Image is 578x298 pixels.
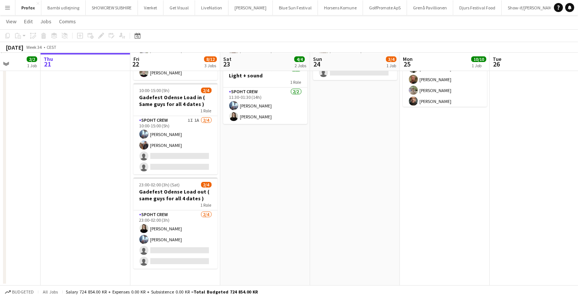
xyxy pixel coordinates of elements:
[66,289,258,295] div: Salary 724 854.00 KR + Expenses 0.00 KR + Subsistence 0.00 KR =
[492,60,501,68] span: 26
[133,83,218,174] app-job-card: 10:00-15:00 (5h)2/4Gadefest Odense Load in ( Same guys for all 4 dates )1 RoleSpoht Crew1I1A2/410...
[194,289,258,295] span: Total Budgeted 724 854.00 KR
[4,288,35,296] button: Budgeted
[201,202,212,208] span: 1 Role
[25,44,44,50] span: Week 34
[27,56,37,62] span: 2/2
[44,56,53,62] span: Thu
[204,56,217,62] span: 8/12
[223,88,307,124] app-card-role: Spoht Crew2/211:30-01:30 (14h)[PERSON_NAME][PERSON_NAME]
[27,63,37,68] div: 1 Job
[195,0,228,15] button: LiveNation
[138,0,163,15] button: Værket
[228,0,273,15] button: [PERSON_NAME]
[47,44,56,50] div: CEST
[132,60,139,68] span: 22
[201,88,212,93] span: 2/4
[223,56,232,62] span: Sat
[471,56,486,62] span: 10/10
[295,63,306,68] div: 2 Jobs
[493,56,501,62] span: Tue
[201,182,212,188] span: 2/4
[12,289,34,295] span: Budgeted
[273,0,318,15] button: Blue Sun Festival
[223,72,307,79] h3: Light + sound
[133,210,218,269] app-card-role: Spoht Crew2/423:00-02:00 (3h)[PERSON_NAME][PERSON_NAME]
[3,17,20,26] a: View
[133,56,139,62] span: Fri
[453,0,502,15] button: Djurs Festival Food
[472,63,486,68] div: 1 Job
[15,0,41,15] button: Profox
[41,289,59,295] span: All jobs
[407,0,453,15] button: Grenå Pavillionen
[24,18,33,25] span: Edit
[386,56,396,62] span: 3/4
[223,61,307,124] app-job-card: 11:30-01:30 (14h) (Sun)2/2Light + sound1 RoleSpoht Crew2/211:30-01:30 (14h)[PERSON_NAME][PERSON_N...
[37,17,54,26] a: Jobs
[363,0,407,15] button: GolfPromote ApS
[59,18,76,25] span: Comms
[40,18,51,25] span: Jobs
[403,56,413,62] span: Mon
[42,60,53,68] span: 21
[133,94,218,107] h3: Gadefest Odense Load in ( Same guys for all 4 dates )
[133,188,218,202] h3: Gadefest Odense Load out ( same guys for all 4 dates )
[201,108,212,113] span: 1 Role
[222,60,232,68] span: 23
[133,116,218,174] app-card-role: Spoht Crew1I1A2/410:00-15:00 (5h)[PERSON_NAME][PERSON_NAME]
[41,0,86,15] button: Bambi udlejning
[133,177,218,269] app-job-card: 23:00-02:00 (3h) (Sat)2/4Gadefest Odense Load out ( same guys for all 4 dates )1 RoleSpoht Crew2/...
[6,18,17,25] span: View
[294,56,305,62] span: 4/4
[86,0,138,15] button: SHOWCREW SUBHIRE
[56,17,79,26] a: Comms
[291,79,301,85] span: 1 Role
[139,182,180,188] span: 23:00-02:00 (3h) (Sat)
[386,63,396,68] div: 1 Job
[312,60,322,68] span: 24
[204,63,216,68] div: 3 Jobs
[139,88,170,93] span: 10:00-15:00 (5h)
[313,56,322,62] span: Sun
[502,0,562,15] button: Show-if/[PERSON_NAME]
[402,60,413,68] span: 25
[163,0,195,15] button: Get Visual
[318,0,363,15] button: Horsens Komune
[6,44,23,51] div: [DATE]
[21,17,36,26] a: Edit
[403,29,487,152] app-card-role: Spoht Crew10/1008:00-16:00 (8h)[PERSON_NAME][PERSON_NAME][PERSON_NAME][PERSON_NAME][PERSON_NAME][...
